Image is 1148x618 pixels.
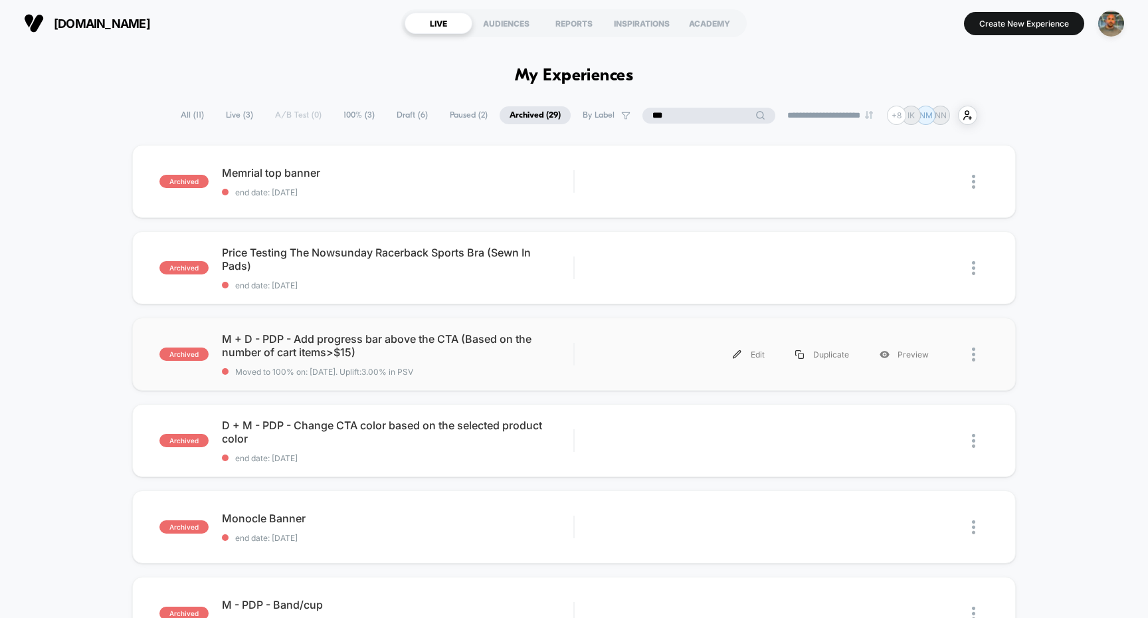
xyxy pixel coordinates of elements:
[972,520,975,534] img: close
[222,187,574,197] span: end date: [DATE]
[887,106,906,125] div: + 8
[222,512,574,525] span: Monocle Banner
[222,332,574,359] span: M + D - PDP - Add progress bar above the CTA (Based on the number of cart items>$15)
[216,106,263,124] span: Live ( 3 )
[717,340,780,369] div: Edit
[24,13,44,33] img: Visually logo
[864,340,944,369] div: Preview
[54,17,150,31] span: [DOMAIN_NAME]
[159,434,209,447] span: archived
[972,175,975,189] img: close
[795,350,804,359] img: menu
[222,598,574,611] span: M - PDP - Band/cup
[500,106,571,124] span: Archived ( 29 )
[222,166,574,179] span: Memrial top banner
[171,106,214,124] span: All ( 11 )
[222,533,574,543] span: end date: [DATE]
[334,106,385,124] span: 100% ( 3 )
[972,434,975,448] img: close
[972,261,975,275] img: close
[222,246,574,272] span: Price Testing The Nowsunday Racerback Sports Bra (Sewn In Pads)
[387,106,438,124] span: Draft ( 6 )
[159,520,209,534] span: archived
[159,175,209,188] span: archived
[159,261,209,274] span: archived
[865,111,873,119] img: end
[440,106,498,124] span: Paused ( 2 )
[608,13,676,34] div: INSPIRATIONS
[1098,11,1124,37] img: ppic
[676,13,743,34] div: ACADEMY
[159,348,209,361] span: archived
[780,340,864,369] div: Duplicate
[540,13,608,34] div: REPORTS
[20,13,154,34] button: [DOMAIN_NAME]
[222,453,574,463] span: end date: [DATE]
[1094,10,1128,37] button: ppic
[964,12,1084,35] button: Create New Experience
[472,13,540,34] div: AUDIENCES
[405,13,472,34] div: LIVE
[515,66,634,86] h1: My Experiences
[908,110,915,120] p: IK
[972,348,975,361] img: close
[919,110,933,120] p: NM
[222,419,574,445] span: D + M - PDP - Change CTA color based on the selected product color
[235,367,413,377] span: Moved to 100% on: [DATE] . Uplift: 3.00% in PSV
[583,110,615,120] span: By Label
[222,280,574,290] span: end date: [DATE]
[935,110,947,120] p: NN
[733,350,741,359] img: menu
